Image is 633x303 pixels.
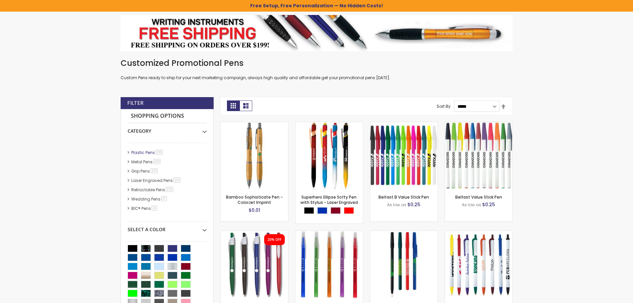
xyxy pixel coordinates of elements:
[227,100,240,111] strong: Grid
[249,207,260,214] span: $0.01
[370,122,438,190] img: Belfast B Value Stick Pen
[295,122,363,127] a: Superhero Ellipse Softy Pen with Stylus - Laser Engraved
[130,150,165,155] a: Plastic Pens286
[130,196,169,202] a: Wedding Pens37
[121,58,513,81] div: Custom Pens ready to ship for your next marketing campaign, always high quality and affordable ge...
[445,122,512,127] a: Belfast Value Stick Pen
[173,178,181,183] span: 102
[130,187,176,193] a: Retractable Pens233
[378,194,429,200] a: Belfast B Value Stick Pen
[304,207,314,214] div: Black
[407,201,420,208] span: $0.25
[121,15,513,51] img: Pens
[128,222,207,233] div: Select A Color
[226,194,283,205] a: Bamboo Sophisticate Pen - ColorJet Imprint
[267,237,281,242] div: 20% OFF
[370,231,438,298] img: Corporate Promo Stick Pen
[130,178,183,183] a: Laser Engraved Pens102
[156,150,163,155] span: 286
[295,230,363,236] a: Belfast Translucent Value Stick Pen
[445,230,512,236] a: Contender Pen
[128,123,207,134] div: Category
[482,201,495,208] span: $0.25
[152,206,157,211] span: 16
[128,109,207,123] strong: Shopping Options
[130,206,159,211] a: BIC® Pens16
[331,207,341,214] div: Burgundy
[130,159,163,165] a: Metal Pens209
[130,168,160,174] a: Grip Pens183
[151,168,158,173] span: 183
[161,196,167,201] span: 37
[462,202,481,208] span: As low as
[455,194,502,200] a: Belfast Value Stick Pen
[121,58,513,69] h1: Customized Promotional Pens
[370,230,438,236] a: Corporate Promo Stick Pen
[295,122,363,190] img: Superhero Ellipse Softy Pen with Stylus - Laser Engraved
[317,207,327,214] div: Blue
[221,231,288,298] img: Oak Pen Solid
[295,231,363,298] img: Belfast Translucent Value Stick Pen
[370,122,438,127] a: Belfast B Value Stick Pen
[153,159,161,164] span: 209
[127,99,144,107] strong: Filter
[445,122,512,190] img: Belfast Value Stick Pen
[221,122,288,190] img: Bamboo Sophisticate Pen - ColorJet Imprint
[387,202,406,208] span: As low as
[221,230,288,236] a: Oak Pen Solid
[221,122,288,127] a: Bamboo Sophisticate Pen - ColorJet Imprint
[166,187,173,192] span: 233
[437,103,451,109] label: Sort By
[445,231,512,298] img: Contender Pen
[300,194,358,205] a: Superhero Ellipse Softy Pen with Stylus - Laser Engraved
[344,207,354,214] div: Red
